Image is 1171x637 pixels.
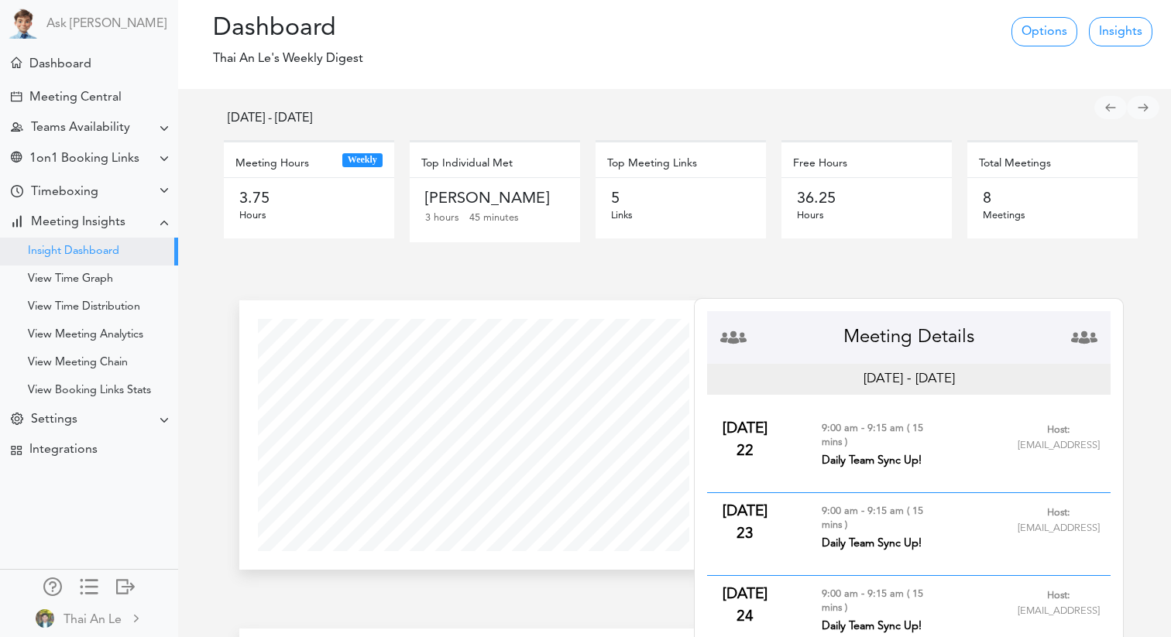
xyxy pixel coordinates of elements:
[1066,319,1103,356] img: team.svg
[715,319,752,356] img: team.svg
[80,577,98,593] div: Show only icons
[1047,425,1070,435] b: Host:
[235,157,309,170] h5: Meeting Hours
[723,418,768,463] div: [DATE] 22
[43,577,62,599] a: Manage Members and Externals
[607,157,697,170] h5: Top Meeting Links
[469,213,518,223] small: 45 minutes
[983,190,1122,208] h5: 8
[11,445,22,456] div: TEAMCAL AI Workflow Apps
[31,215,125,230] div: Meeting Insights
[11,185,23,200] div: Time Your Goals
[43,577,62,593] div: Manage Members and Externals
[46,17,167,32] a: Ask [PERSON_NAME]
[802,505,930,533] div: 9:00 am - 9:15 am ( 15 mins )
[983,211,1025,221] small: Meetings
[116,577,135,593] div: Log out
[802,536,922,552] div: Daily Team Sync Up!
[2,601,177,635] a: Thai An Le
[80,577,98,599] a: Change side menu
[11,152,22,166] div: Share Meeting Link
[190,14,497,43] h2: Dashboard
[11,91,22,102] div: Create Meeting
[797,190,936,208] h5: 36.25
[11,57,22,68] div: Meeting Dashboard
[36,609,54,628] img: wBLfyGaAXRLqgAAAABJRU5ErkJggg==
[802,587,930,615] div: 9:00 am - 9:15 am ( 15 mins )
[64,611,122,629] div: Thai An Le
[31,413,77,427] div: Settings
[611,211,632,221] small: Links
[802,454,922,469] div: Daily Team Sync Up!
[1047,591,1070,601] b: Host:
[1047,508,1070,518] b: Host:
[802,422,930,450] div: 9:00 am - 9:15 am ( 15 mins )
[28,303,140,311] div: View Time Distribution
[611,190,750,208] h5: 5
[28,331,143,339] div: View Meeting Analytics
[973,505,1103,535] div: [EMAIL_ADDRESS]
[843,327,974,349] h2: Meeting Details
[973,423,1103,452] div: [EMAIL_ADDRESS]
[793,157,847,170] h5: Free Hours
[342,153,383,167] span: Weekly
[421,157,513,170] h5: Top Individual Met
[425,190,565,208] h5: [PERSON_NAME]
[802,619,922,635] div: Daily Team Sync Up!
[28,387,151,395] div: View Booking Links Stats
[28,276,113,283] div: View Time Graph
[864,372,955,387] h2: [DATE] - [DATE]
[228,109,1134,128] p: [DATE] - [DATE]
[1089,17,1152,46] a: Insights
[979,157,1051,170] h5: Total Meetings
[973,588,1103,618] div: [EMAIL_ADDRESS]
[31,185,98,200] div: Timeboxing
[190,50,497,68] p: Thai An Le's Weekly Digest
[29,152,139,166] div: 1on1 Booking Links
[28,359,128,367] div: View Meeting Chain
[723,584,768,628] div: [DATE] 24
[723,501,768,546] div: [DATE] 23
[31,121,130,135] div: Teams Availability
[29,443,98,457] div: Integrations
[239,190,379,208] h5: 3.75
[28,248,119,255] div: Insight Dashboard
[1011,17,1077,46] a: Options
[8,8,39,39] img: Powered by TEAMCAL AI
[425,213,458,223] small: 3 hours
[29,91,122,105] div: Meeting Central
[797,211,823,221] small: Hours
[239,211,266,221] small: Hours
[29,57,91,72] div: Dashboard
